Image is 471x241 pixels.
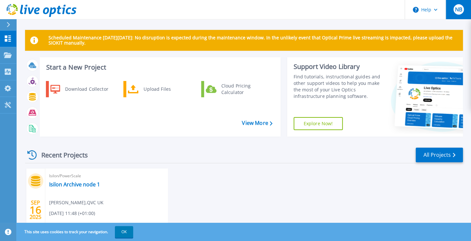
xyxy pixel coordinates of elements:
[140,83,188,96] div: Upload Files
[416,148,463,162] a: All Projects
[218,83,266,96] div: Cloud Pricing Calculator
[294,62,381,71] div: Support Video Library
[25,147,97,163] div: Recent Projects
[201,81,268,97] a: Cloud Pricing Calculator
[49,181,100,188] a: Isilon Archive node 1
[115,226,133,238] button: OK
[455,7,462,12] span: NB
[18,226,133,238] span: This site uses cookies to track your navigation.
[62,83,111,96] div: Download Collector
[49,210,95,217] span: [DATE] 11:48 (+01:00)
[49,199,104,206] span: [PERSON_NAME] , QVC UK
[29,198,42,222] div: SEP 2025
[49,172,164,180] span: Isilon/PowerScale
[46,64,272,71] h3: Start a New Project
[48,35,458,46] p: Scheduled Maintenance [DATE][DATE]: No disruption is expected during the maintenance window. In t...
[30,207,41,213] span: 16
[294,117,343,130] a: Explore Now!
[123,81,190,97] a: Upload Files
[294,74,381,100] div: Find tutorials, instructional guides and other support videos to help you make the most of your L...
[242,120,272,126] a: View More
[46,81,113,97] a: Download Collector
